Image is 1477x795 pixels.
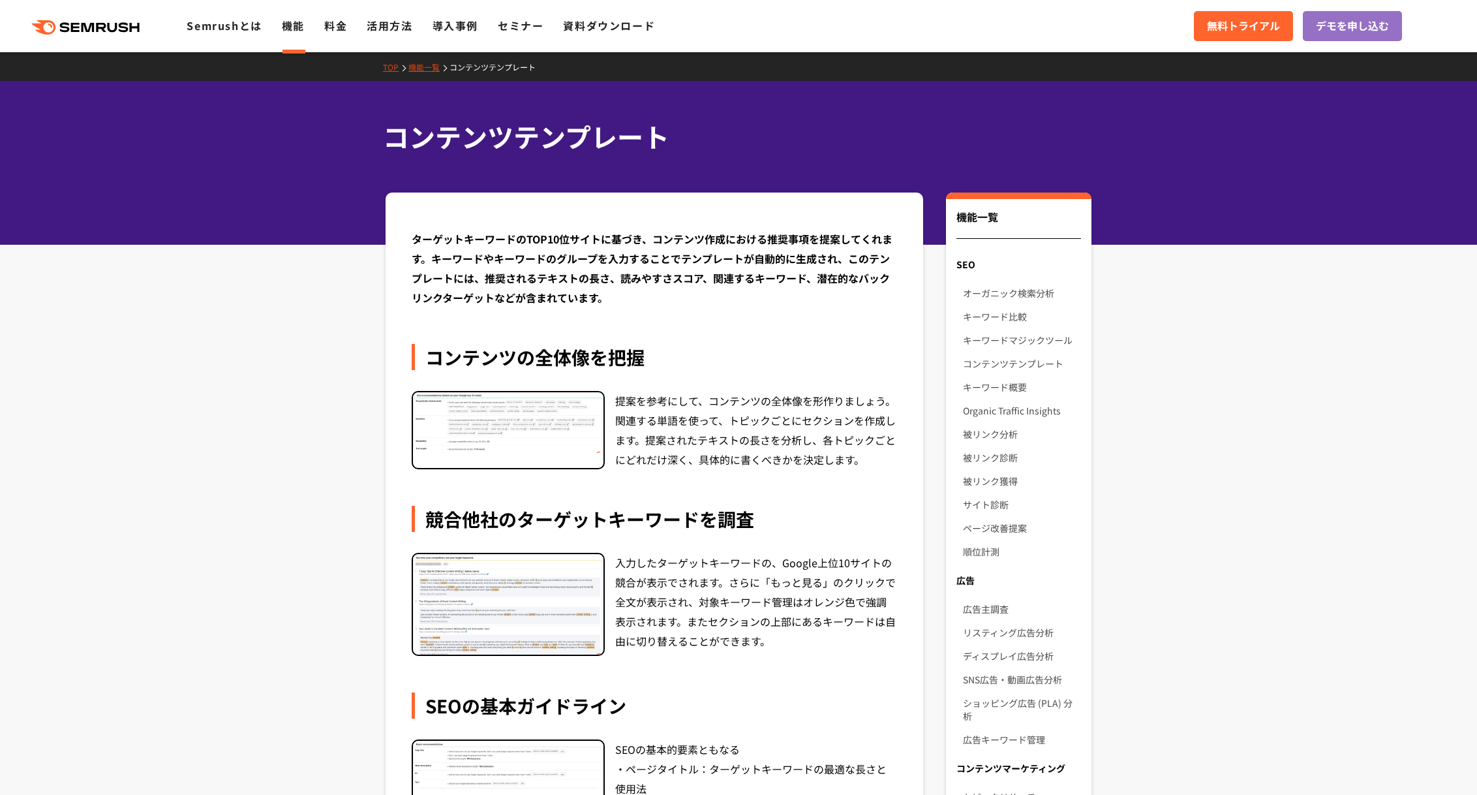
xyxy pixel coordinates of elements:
a: オーガニック検索分析 [963,281,1081,305]
a: 機能一覧 [408,61,449,72]
a: TOP [383,61,408,72]
a: デモを申し込む [1303,11,1402,41]
a: コンテンツテンプレート [449,61,545,72]
a: Organic Traffic Insights [963,399,1081,422]
h1: コンテンツテンプレート [383,117,1081,156]
div: 機能一覧 [956,209,1081,239]
img: 競合他社のターゲットキーワードを調査 [413,554,603,655]
a: 無料トライアル [1194,11,1293,41]
a: キーワードマジックツール [963,328,1081,352]
a: 広告キーワード管理 [963,728,1081,751]
div: 入力したターゲットキーワードの、Google上位10サイトの競合が表示でされます。さらに「もっと見る」のクリックで全文が表示され、対象キーワード管理はオレンジ色で強調表示されます。またセクション... [615,553,897,656]
img: SEOの基本ガイドライン [413,741,603,788]
a: 広告主調査 [963,597,1081,621]
a: 被リンク診断 [963,446,1081,469]
a: 機能 [282,18,305,33]
span: 無料トライアル [1207,18,1280,35]
div: SEOの基本ガイドライン [412,693,897,719]
div: 競合他社のターゲットキーワードを調査 [412,506,897,532]
a: Semrushとは [187,18,262,33]
div: SEO [946,253,1091,276]
img: コンテンツの全体像を把握 [413,392,603,454]
a: 順位計測 [963,540,1081,563]
a: サイト診断 [963,493,1081,516]
a: ページ改善提案 [963,516,1081,540]
div: コンテンツマーケティング [946,756,1091,780]
div: 提案を参考にして、コンテンツの全体像を形作りましょう。関連する単語を使って、トピックごとにセクションを作成します。提案されたテキストの長さを分析し、各トピックごとにどれだけ深く、具体的に書くべき... [615,391,897,469]
a: 資料ダウンロード [563,18,655,33]
a: SNS広告・動画広告分析 [963,668,1081,691]
a: リスティング広告分析 [963,621,1081,644]
a: キーワード概要 [963,375,1081,399]
a: 被リンク分析 [963,422,1081,446]
a: コンテンツテンプレート [963,352,1081,375]
div: 広告 [946,569,1091,592]
a: ディスプレイ広告分析 [963,644,1081,668]
a: 被リンク獲得 [963,469,1081,493]
a: 料金 [324,18,347,33]
a: キーワード比較 [963,305,1081,328]
div: ターゲットキーワードのTOP10位サイトに基づき、コンテンツ作成における推奨事項を提案してくれます。キーワードやキーワードのグループを入力することでテンプレートが自動的に生成され、このテンプレー... [412,229,897,307]
a: 導入事例 [433,18,478,33]
div: コンテンツの全体像を把握 [412,344,897,370]
a: ショッピング広告 (PLA) 分析 [963,691,1081,728]
a: 活用方法 [367,18,412,33]
a: セミナー [498,18,543,33]
span: デモを申し込む [1316,18,1389,35]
